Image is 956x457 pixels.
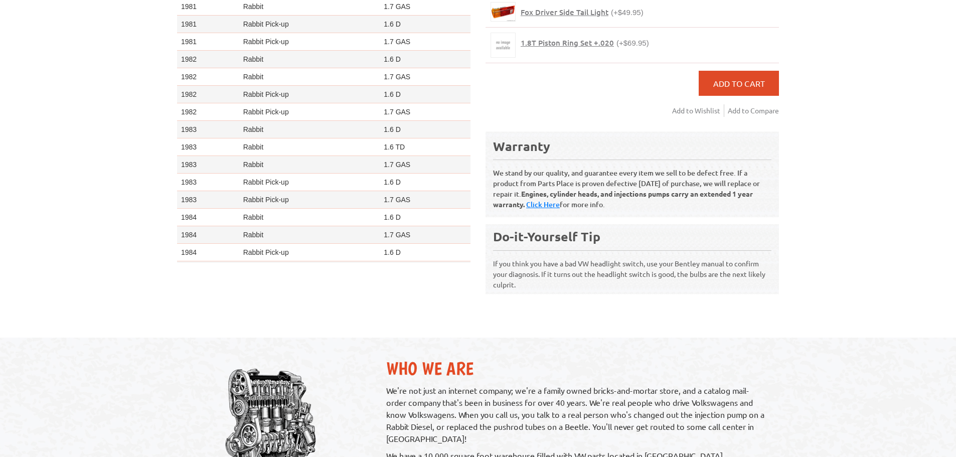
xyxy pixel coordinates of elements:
td: 1.7 GAS [380,261,470,279]
td: 1.7 GAS [380,191,470,209]
p: If you think you have a bad VW headlight switch, use your Bentley manual to confirm your diagnosi... [493,250,771,290]
td: 1982 [177,86,239,103]
td: 1.6 D [380,86,470,103]
img: 1.8T Piston Ring Set +.020 [491,33,515,57]
td: Rabbit [239,121,380,138]
b: Engines, cylinder heads, and injections pumps carry an extended 1 year warranty. [493,189,753,209]
td: Rabbit [239,68,380,86]
p: We're not just an internet company; we're a family owned bricks-and-mortar store, and a catalog m... [386,384,769,444]
a: 1.8T Piston Ring Set +.020(+$69.95) [521,38,649,48]
td: 1981 [177,33,239,51]
td: 1983 [177,191,239,209]
span: Add to Cart [713,78,765,88]
td: 1.6 D [380,174,470,191]
td: 1984 [177,261,239,279]
td: 1982 [177,103,239,121]
td: Rabbit Pick-up [239,174,380,191]
td: 1981 [177,16,239,33]
td: 1.6 D [380,16,470,33]
td: 1982 [177,51,239,68]
td: 1984 [177,244,239,261]
td: 1.6 D [380,51,470,68]
td: 1984 [177,226,239,244]
span: (+$69.95) [616,39,649,47]
td: 1.7 GAS [380,226,470,244]
b: Do-it-Yourself Tip [493,228,600,244]
span: 1.8T Piston Ring Set +.020 [521,38,614,48]
td: Rabbit Pick-up [239,16,380,33]
td: Rabbit Pick-up [239,103,380,121]
div: Warranty [493,138,771,155]
td: Rabbit Pick-up [239,191,380,209]
td: 1982 [177,68,239,86]
td: 1983 [177,156,239,174]
td: Rabbit [239,138,380,156]
td: 1.7 GAS [380,156,470,174]
td: 1983 [177,121,239,138]
h2: Who We Are [386,358,769,379]
td: 1983 [177,138,239,156]
a: Add to Wishlist [672,104,724,117]
td: Rabbit [239,51,380,68]
td: 1.7 GAS [380,33,470,51]
td: Rabbit [239,209,380,226]
td: 1.6 D [380,209,470,226]
a: Fox Driver Side Tail Light(+$49.95) [521,8,644,17]
td: Rabbit Pick-up [239,33,380,51]
td: Rabbit Pick-up [239,261,380,279]
td: 1.6 D [380,121,470,138]
a: Click Here [526,200,560,209]
a: Fox Driver Side Tail Light [491,2,516,22]
td: 1.7 GAS [380,68,470,86]
td: 1.6 TD [380,138,470,156]
td: Rabbit [239,156,380,174]
td: 1.6 D [380,244,470,261]
td: Rabbit Pick-up [239,244,380,261]
span: Fox Driver Side Tail Light [521,7,608,17]
td: Rabbit Pick-up [239,86,380,103]
a: Add to Compare [728,104,779,117]
p: We stand by our quality, and guarantee every item we sell to be defect free. If a product from Pa... [493,160,771,210]
a: 1.8T Piston Ring Set +.020 [491,33,516,58]
td: Rabbit [239,226,380,244]
td: 1.7 GAS [380,103,470,121]
td: 1984 [177,209,239,226]
button: Add to Cart [699,71,779,96]
img: Fox Driver Side Tail Light [491,3,515,21]
td: 1983 [177,174,239,191]
span: (+$49.95) [611,8,644,17]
